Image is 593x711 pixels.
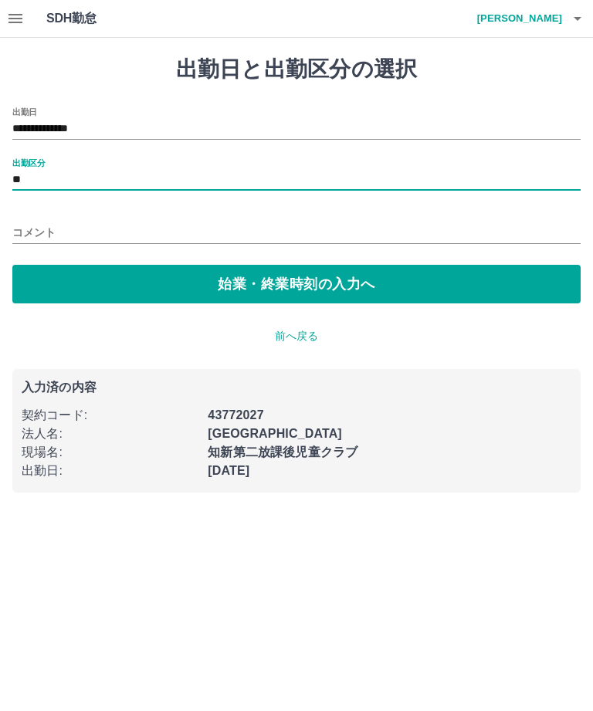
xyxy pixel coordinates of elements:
[12,265,581,303] button: 始業・終業時刻の入力へ
[208,445,357,459] b: 知新第二放課後児童クラブ
[12,106,37,117] label: 出勤日
[208,408,263,422] b: 43772027
[22,425,198,443] p: 法人名 :
[12,157,45,168] label: 出勤区分
[12,328,581,344] p: 前へ戻る
[22,443,198,462] p: 現場名 :
[208,427,342,440] b: [GEOGRAPHIC_DATA]
[22,381,571,394] p: 入力済の内容
[208,464,249,477] b: [DATE]
[22,462,198,480] p: 出勤日 :
[12,56,581,83] h1: 出勤日と出勤区分の選択
[22,406,198,425] p: 契約コード :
